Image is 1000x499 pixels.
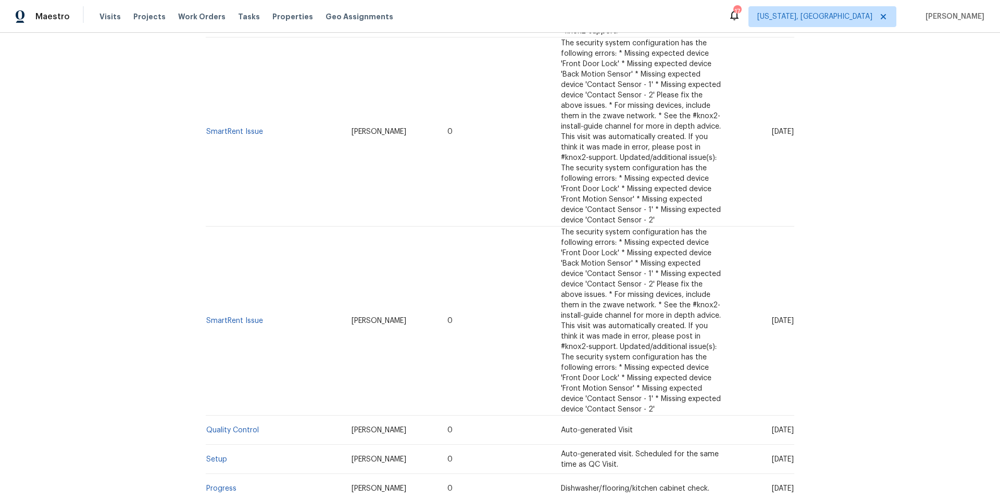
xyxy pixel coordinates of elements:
span: 0 [447,427,453,434]
span: Visits [99,11,121,22]
span: The security system configuration has the following errors: * Missing expected device 'Front Door... [561,229,721,413]
span: [DATE] [772,427,794,434]
span: [DATE] [772,128,794,135]
span: [DATE] [772,485,794,492]
span: [DATE] [772,317,794,325]
span: The security system configuration has the following errors: * Missing expected device 'Front Door... [561,40,721,224]
span: Work Orders [178,11,226,22]
span: [PERSON_NAME] [921,11,984,22]
span: Auto-generated Visit [561,427,633,434]
span: [PERSON_NAME] [352,485,406,492]
a: Progress [206,485,236,492]
span: [DATE] [772,456,794,463]
span: Projects [133,11,166,22]
a: SmartRent Issue [206,128,263,135]
a: SmartRent Issue [206,317,263,325]
span: 0 [447,317,453,325]
span: 0 [447,485,453,492]
span: Tasks [238,13,260,20]
span: [PERSON_NAME] [352,128,406,135]
span: Auto-generated visit. Scheduled for the same time as QC Visit. [561,451,719,468]
a: Quality Control [206,427,259,434]
span: [PERSON_NAME] [352,456,406,463]
span: 0 [447,128,453,135]
span: Maestro [35,11,70,22]
span: [PERSON_NAME] [352,427,406,434]
div: 17 [733,6,741,17]
span: Dishwasher/flooring/kitchen cabinet check. [561,485,709,492]
span: [PERSON_NAME] [352,317,406,325]
span: 0 [447,456,453,463]
span: Properties [272,11,313,22]
a: Setup [206,456,227,463]
span: Geo Assignments [326,11,393,22]
span: [US_STATE], [GEOGRAPHIC_DATA] [757,11,872,22]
